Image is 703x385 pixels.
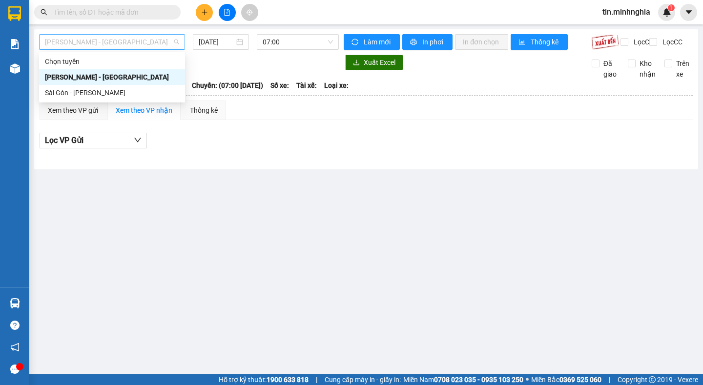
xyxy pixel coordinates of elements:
div: Chọn tuyến [45,56,179,67]
img: 9k= [591,34,619,50]
span: Loại xe: [324,80,349,91]
button: file-add [219,4,236,21]
span: aim [246,9,253,16]
span: question-circle [10,321,20,330]
span: 1 [669,4,673,11]
button: printerIn phơi [402,34,453,50]
div: Phan Rí - Sài Gòn [39,69,185,85]
span: Lọc CR [630,37,655,47]
div: Xem theo VP nhận [116,105,172,116]
span: message [10,365,20,374]
div: Thống kê [190,105,218,116]
div: Xem theo VP gửi [48,105,98,116]
span: Đã giao [600,58,620,80]
span: In phơi [422,37,445,47]
strong: 1900 633 818 [267,376,309,384]
span: search [41,9,47,16]
span: Miền Nam [403,374,523,385]
span: down [134,136,142,144]
span: Chuyến: (07:00 [DATE]) [192,80,263,91]
div: Sài Gòn - [PERSON_NAME] [45,87,179,98]
span: 07:00 [263,35,333,49]
div: Sài Gòn - Phan Rí [39,85,185,101]
img: icon-new-feature [662,8,671,17]
img: warehouse-icon [10,63,20,74]
span: tin.minhnghia [595,6,658,18]
button: caret-down [680,4,697,21]
span: Cung cấp máy in - giấy in: [325,374,401,385]
button: syncLàm mới [344,34,400,50]
span: Lọc VP Gửi [45,134,83,146]
div: [PERSON_NAME] - [GEOGRAPHIC_DATA] [45,72,179,82]
button: downloadXuất Excel [345,55,403,70]
span: Hỗ trợ kỹ thuật: [219,374,309,385]
span: bar-chart [518,39,527,46]
span: copyright [649,376,656,383]
button: bar-chartThống kê [511,34,568,50]
span: Tài xế: [296,80,317,91]
sup: 1 [668,4,675,11]
button: Lọc VP Gửi [40,133,147,148]
span: sync [351,39,360,46]
span: notification [10,343,20,352]
span: Lọc CC [659,37,684,47]
span: Số xe: [270,80,289,91]
img: solution-icon [10,39,20,49]
span: Phan Rí - Sài Gòn [45,35,179,49]
input: Tìm tên, số ĐT hoặc mã đơn [54,7,169,18]
img: warehouse-icon [10,298,20,308]
span: Trên xe [672,58,693,80]
button: aim [241,4,258,21]
button: In đơn chọn [455,34,508,50]
span: ⚪️ [526,378,529,382]
span: Kho nhận [636,58,660,80]
span: Miền Bắc [531,374,601,385]
span: Làm mới [364,37,392,47]
div: Chọn tuyến [39,54,185,69]
strong: 0369 525 060 [559,376,601,384]
span: caret-down [684,8,693,17]
span: plus [201,9,208,16]
span: | [609,374,610,385]
input: 15/08/2025 [199,37,234,47]
span: file-add [224,9,230,16]
span: | [316,374,317,385]
span: printer [410,39,418,46]
strong: 0708 023 035 - 0935 103 250 [434,376,523,384]
span: Thống kê [531,37,560,47]
img: logo-vxr [8,6,21,21]
button: plus [196,4,213,21]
